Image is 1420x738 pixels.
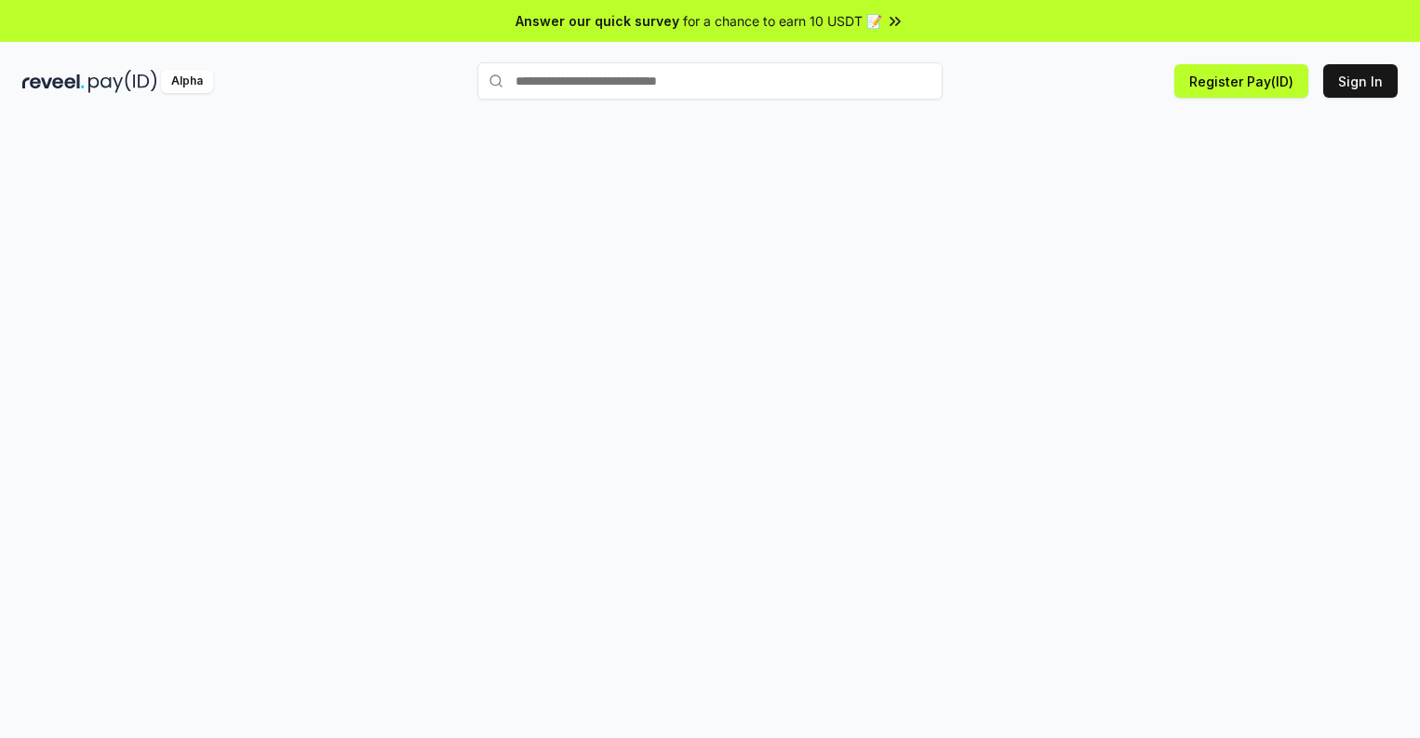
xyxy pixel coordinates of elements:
[88,70,157,93] img: pay_id
[1323,64,1398,98] button: Sign In
[22,70,85,93] img: reveel_dark
[516,11,679,31] span: Answer our quick survey
[683,11,882,31] span: for a chance to earn 10 USDT 📝
[1174,64,1308,98] button: Register Pay(ID)
[161,70,213,93] div: Alpha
